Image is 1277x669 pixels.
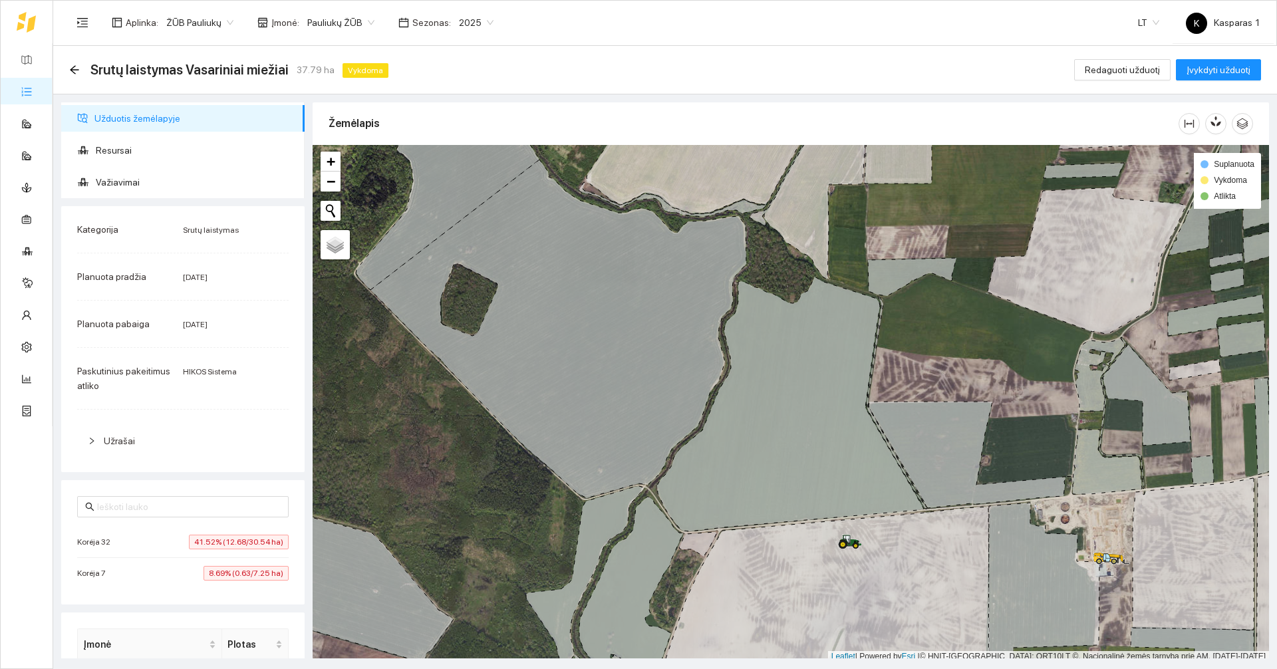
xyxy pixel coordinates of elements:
[222,629,289,660] th: this column's title is Plotas,this column is sortable
[90,59,289,80] span: Srutų laistymas Vasariniai miežiai
[77,426,289,456] div: Užrašai
[297,63,335,77] span: 37.79 ha
[227,637,273,652] span: Plotas
[76,17,88,29] span: menu-unfold
[1074,65,1171,75] a: Redaguoti užduotį
[77,271,146,282] span: Planuota pradžia
[183,225,239,235] span: Srutų laistymas
[327,173,335,190] span: −
[96,137,294,164] span: Resursai
[1194,13,1199,34] span: K
[307,13,374,33] span: Pauliukų ŽŪB
[1074,59,1171,80] button: Redaguoti užduotį
[77,319,150,329] span: Planuota pabaiga
[1214,160,1254,169] span: Suplanuota
[329,104,1179,142] div: Žemėlapis
[828,651,1269,662] div: | Powered by © HNIT-[GEOGRAPHIC_DATA]; ORT10LT ©, Nacionalinė žemės tarnyba prie AM, [DATE]-[DATE]
[1179,113,1200,134] button: column-width
[78,629,222,660] th: this column's title is Įmonė,this column is sortable
[69,9,96,36] button: menu-unfold
[1138,13,1159,33] span: LT
[1179,118,1199,129] span: column-width
[327,153,335,170] span: +
[77,224,118,235] span: Kategorija
[1214,176,1247,185] span: Vykdoma
[1214,192,1236,201] span: Atlikta
[97,499,281,514] input: Ieškoti lauko
[69,65,80,75] span: arrow-left
[412,15,451,30] span: Sezonas :
[126,15,158,30] span: Aplinka :
[321,201,341,221] button: Initiate a new search
[1187,63,1250,77] span: Įvykdyti užduotį
[88,437,96,445] span: right
[831,652,855,661] a: Leaflet
[77,535,117,549] span: Korėja 32
[183,273,208,282] span: [DATE]
[183,320,208,329] span: [DATE]
[257,17,268,28] span: shop
[183,367,237,376] span: HIKOS Sistema
[271,15,299,30] span: Įmonė :
[166,13,233,33] span: ŽŪB Pauliukų
[83,637,206,652] span: Įmonė
[204,566,289,581] span: 8.69% (0.63/7.25 ha)
[94,105,294,132] span: Užduotis žemėlapyje
[104,436,135,446] span: Užrašai
[96,169,294,196] span: Važiavimai
[85,502,94,511] span: search
[77,366,170,391] span: Paskutinius pakeitimus atliko
[69,65,80,76] div: Atgal
[343,63,388,78] span: Vykdoma
[902,652,916,661] a: Esri
[918,652,920,661] span: |
[112,17,122,28] span: layout
[321,172,341,192] a: Zoom out
[398,17,409,28] span: calendar
[1085,63,1160,77] span: Redaguoti užduotį
[321,152,341,172] a: Zoom in
[1186,17,1260,28] span: Kasparas 1
[77,567,112,580] span: Korėja 7
[189,535,289,549] span: 41.52% (12.68/30.54 ha)
[1176,59,1261,80] button: Įvykdyti užduotį
[459,13,494,33] span: 2025
[321,230,350,259] a: Layers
